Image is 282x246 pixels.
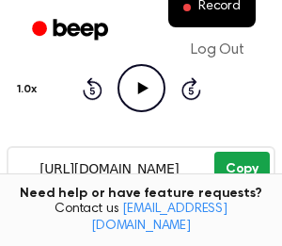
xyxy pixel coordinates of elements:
button: Copy [214,152,270,187]
button: 1.0x [15,74,43,106]
a: [EMAIL_ADDRESS][DOMAIN_NAME] [91,203,227,233]
a: Log Out [172,27,263,73]
a: Beep [19,12,125,49]
span: Contact us [11,202,271,235]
